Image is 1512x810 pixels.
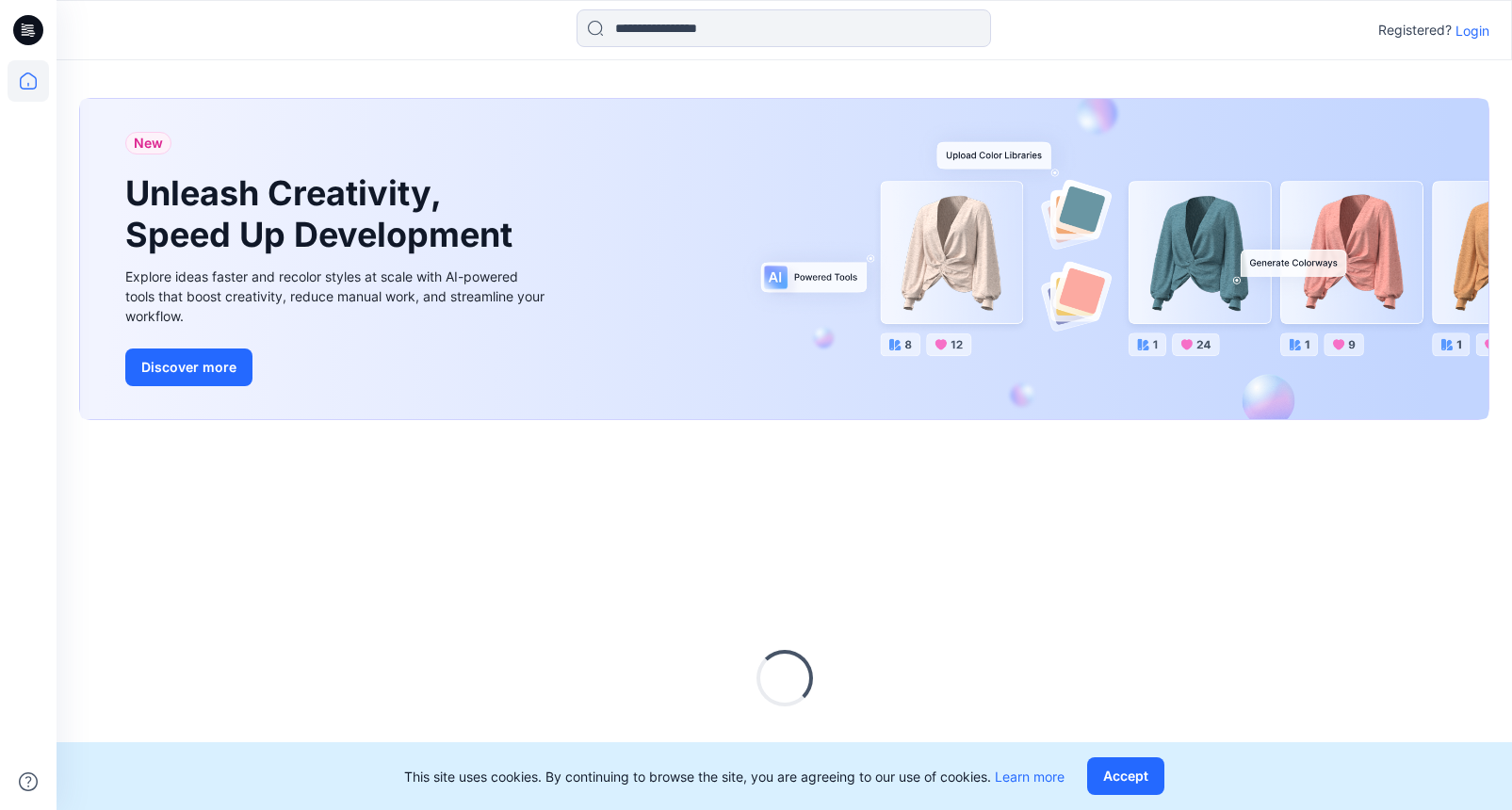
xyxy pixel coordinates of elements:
[125,348,549,386] a: Discover more
[995,769,1065,785] a: Learn more
[1455,21,1489,40] p: Login
[404,767,1065,786] p: This site uses cookies. By continuing to browse the site, you are agreeing to our use of cookies.
[125,267,549,326] div: Explore ideas faster and recolor styles at scale with AI-powered tools that boost creativity, red...
[1087,757,1164,795] button: Accept
[125,173,521,254] h1: Unleash Creativity, Speed Up Development
[134,132,163,154] span: New
[1378,19,1452,41] p: Registered?
[125,348,252,386] button: Discover more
